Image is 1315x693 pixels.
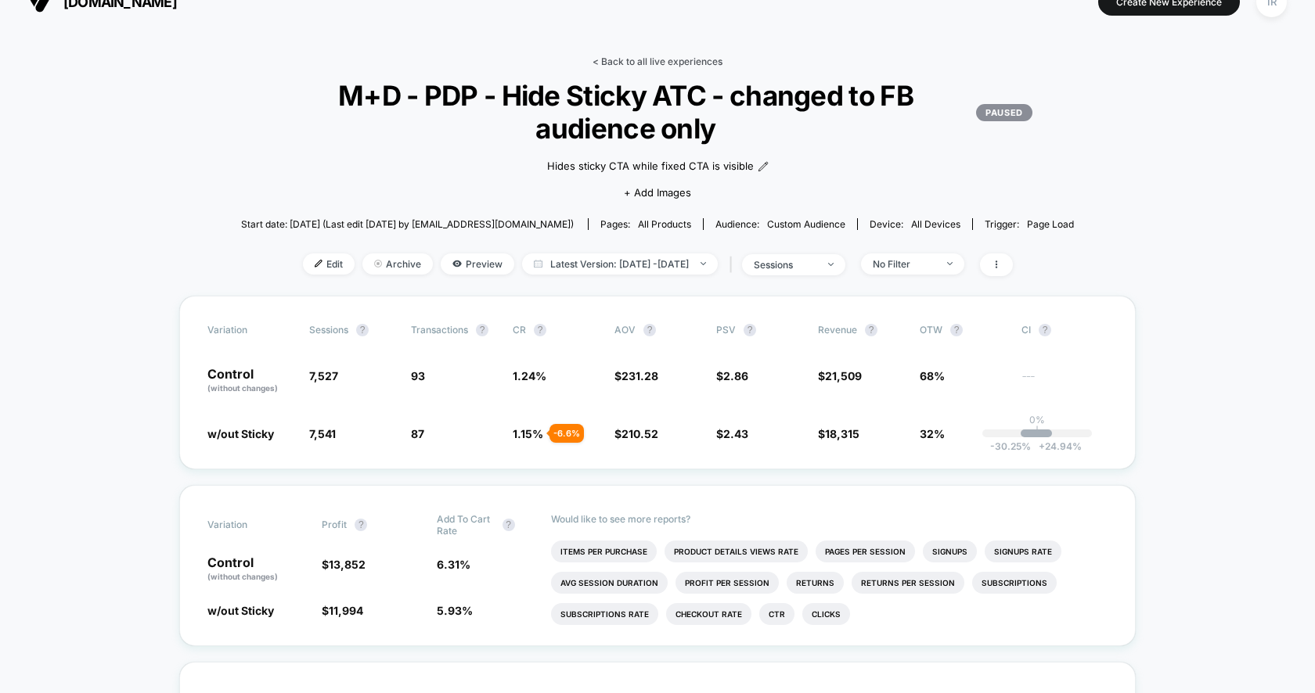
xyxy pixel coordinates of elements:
div: sessions [754,259,816,271]
button: ? [744,324,756,336]
img: end [701,262,706,265]
span: 231.28 [621,369,658,382]
button: ? [355,519,367,531]
p: Control [207,368,294,394]
span: Edit [303,253,355,275]
span: 210.52 [621,427,658,440]
li: Signups [923,540,977,562]
span: (without changes) [207,572,278,581]
span: M+D - PDP - Hide Sticky ATC - changed to FB audience only [283,79,1032,145]
li: Subscriptions Rate [551,603,658,625]
span: Sessions [309,324,348,336]
img: end [947,262,953,265]
span: 13,852 [329,558,366,571]
span: $ [818,369,862,382]
span: Profit [322,519,347,530]
span: 5.93 % [437,604,473,617]
button: ? [643,324,656,336]
span: $ [322,604,363,617]
span: | [726,253,742,276]
button: ? [534,324,546,336]
span: $ [614,369,658,382]
span: 6.31 % [437,558,470,571]
img: end [828,263,834,266]
p: PAUSED [976,104,1032,121]
li: Ctr [759,603,794,625]
span: $ [818,427,859,440]
span: w/out Sticky [207,604,274,617]
span: Variation [207,324,294,336]
span: 21,509 [825,369,862,382]
span: 87 [411,427,424,440]
span: + Add Images [624,186,691,199]
span: Hides sticky CTA while fixed CTA is visible [547,159,754,174]
span: Add To Cart Rate [437,513,495,537]
span: 1.24 % [513,369,546,382]
div: - 6.6 % [549,424,584,443]
p: | [1036,425,1039,437]
img: calendar [534,260,542,268]
li: Clicks [802,603,850,625]
div: No Filter [873,258,935,270]
button: ? [503,519,515,531]
button: ? [1039,324,1051,336]
span: + [1039,440,1045,452]
li: Pages Per Session [816,540,915,562]
span: w/out Sticky [207,427,274,440]
p: 0% [1029,414,1045,425]
span: OTW [920,324,1006,336]
span: Transactions [411,324,468,336]
li: Product Details Views Rate [665,540,808,562]
span: Revenue [818,324,857,336]
div: Trigger: [985,218,1074,230]
span: -30.25 % [990,440,1031,452]
span: $ [614,427,658,440]
span: AOV [614,324,636,336]
span: --- [1021,372,1108,394]
span: $ [716,427,748,440]
button: ? [356,324,369,336]
span: 68% [920,369,945,382]
span: Preview [441,253,514,275]
span: all devices [911,218,960,230]
span: CI [1021,324,1108,336]
span: Custom Audience [767,218,845,230]
span: PSV [716,324,736,336]
li: Checkout Rate [666,603,751,625]
span: 2.43 [723,427,748,440]
span: 2.86 [723,369,748,382]
span: Page Load [1027,218,1074,230]
span: Variation [207,513,294,537]
span: 32% [920,427,945,440]
span: $ [322,558,366,571]
li: Signups Rate [985,540,1061,562]
span: Latest Version: [DATE] - [DATE] [522,253,718,275]
span: 1.15 % [513,427,543,440]
span: (without changes) [207,383,278,393]
span: CR [513,324,526,336]
p: Would like to see more reports? [551,513,1108,525]
div: Pages: [600,218,691,230]
div: Audience: [715,218,845,230]
li: Items Per Purchase [551,540,657,562]
img: edit [315,260,322,268]
span: 7,541 [309,427,336,440]
img: end [374,260,382,268]
li: Avg Session Duration [551,572,668,594]
li: Returns [787,572,844,594]
span: Archive [362,253,433,275]
span: 7,527 [309,369,338,382]
button: ? [950,324,963,336]
a: < Back to all live experiences [593,56,722,67]
li: Profit Per Session [676,572,779,594]
p: Control [207,556,306,583]
li: Returns Per Session [852,572,964,594]
span: 18,315 [825,427,859,440]
button: ? [865,324,877,336]
button: ? [476,324,488,336]
li: Subscriptions [972,572,1057,594]
span: 24.94 % [1031,440,1082,452]
span: 11,994 [329,604,363,617]
span: 93 [411,369,425,382]
span: $ [716,369,748,382]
